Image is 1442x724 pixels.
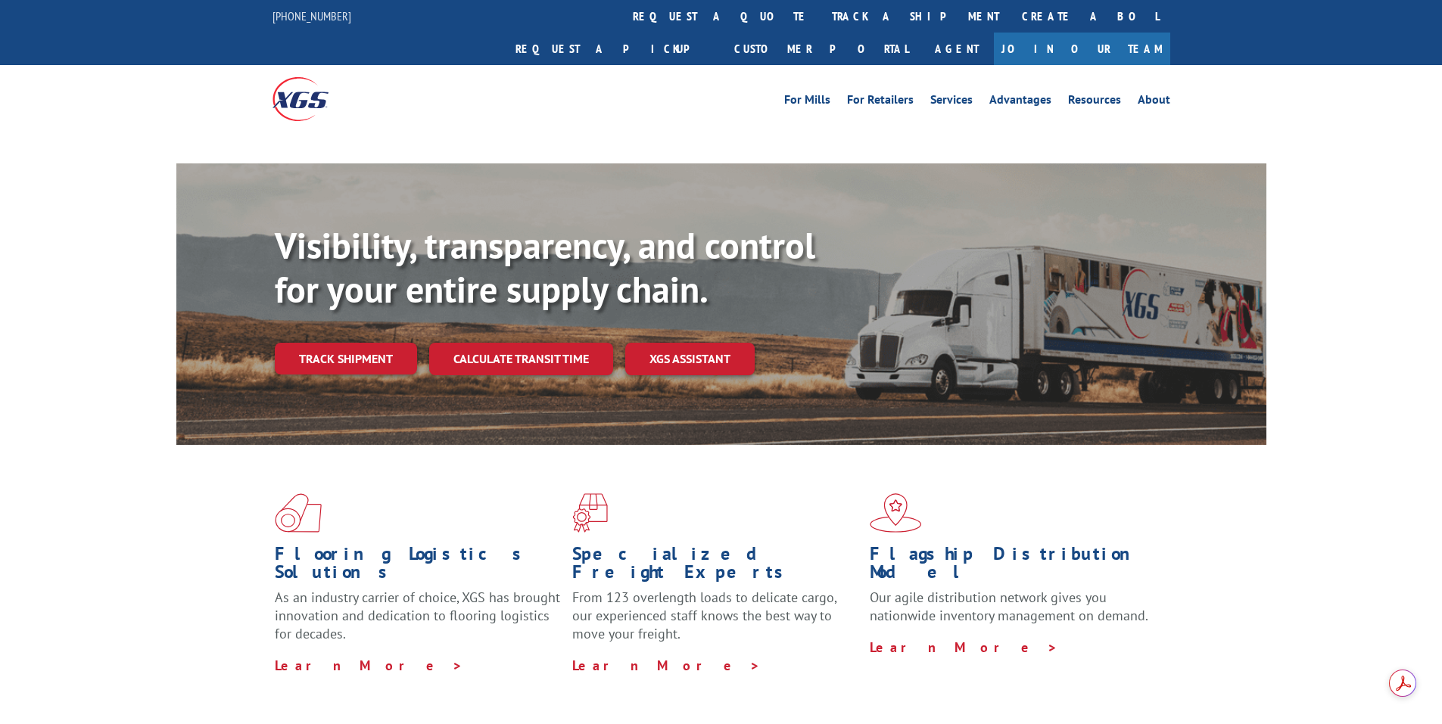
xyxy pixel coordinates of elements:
[275,589,560,642] span: As an industry carrier of choice, XGS has brought innovation and dedication to flooring logistics...
[847,94,914,110] a: For Retailers
[1138,94,1170,110] a: About
[870,545,1156,589] h1: Flagship Distribution Model
[504,33,723,65] a: Request a pickup
[275,545,561,589] h1: Flooring Logistics Solutions
[784,94,830,110] a: For Mills
[1068,94,1121,110] a: Resources
[723,33,920,65] a: Customer Portal
[275,222,815,312] b: Visibility, transparency, and control for your entire supply chain.
[572,589,858,656] p: From 123 overlength loads to delicate cargo, our experienced staff knows the best way to move you...
[994,33,1170,65] a: Join Our Team
[275,493,322,533] img: xgs-icon-total-supply-chain-intelligence-red
[920,33,994,65] a: Agent
[273,8,351,23] a: [PHONE_NUMBER]
[572,493,608,533] img: xgs-icon-focused-on-flooring-red
[572,657,761,674] a: Learn More >
[930,94,973,110] a: Services
[870,639,1058,656] a: Learn More >
[870,589,1148,624] span: Our agile distribution network gives you nationwide inventory management on demand.
[572,545,858,589] h1: Specialized Freight Experts
[625,343,755,375] a: XGS ASSISTANT
[989,94,1051,110] a: Advantages
[275,657,463,674] a: Learn More >
[870,493,922,533] img: xgs-icon-flagship-distribution-model-red
[429,343,613,375] a: Calculate transit time
[275,343,417,374] a: Track shipment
